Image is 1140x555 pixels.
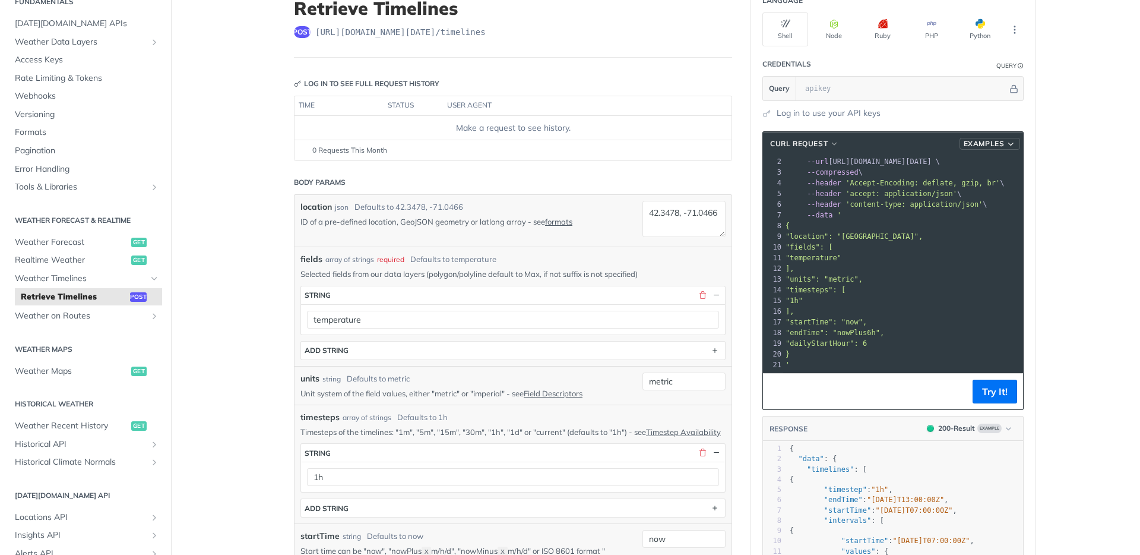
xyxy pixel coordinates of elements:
[354,201,463,213] div: Defaults to 42.3478, -71.0466
[150,37,159,47] button: Show subpages for Weather Data Layers
[790,526,794,535] span: {
[892,537,970,545] span: "[DATE]T07:00:00Z"
[798,455,824,463] span: "data"
[763,475,781,485] div: 4
[807,200,841,209] span: --header
[9,490,162,501] h2: [DATE][DOMAIN_NAME] API
[763,231,783,242] div: 9
[9,399,162,409] h2: Historical Weather
[763,536,781,546] div: 10
[807,190,841,198] span: --header
[335,202,349,213] div: json
[294,177,346,188] div: Body Params
[15,288,162,306] a: Retrieve Timelinespost
[766,138,843,150] button: cURL Request
[9,160,162,178] a: Error Handling
[763,338,783,349] div: 19
[763,516,781,526] div: 8
[763,220,783,231] div: 8
[15,18,159,30] span: [DATE][DOMAIN_NAME] APIs
[9,15,162,33] a: [DATE][DOMAIN_NAME] APIs
[9,51,162,69] a: Access Keys
[305,449,331,458] div: string
[786,243,832,251] span: "fields": [
[322,374,341,384] div: string
[927,425,934,432] span: 200
[305,291,331,299] div: string
[807,168,859,176] span: --compressed
[763,465,781,475] div: 3
[824,506,871,515] span: "startTime"
[300,269,726,279] p: Selected fields from our data layers (polygon/polyline default to Max, if not suffix is not speci...
[807,465,854,474] span: "timelines"
[15,36,147,48] span: Weather Data Layers
[763,253,783,263] div: 11
[15,72,159,84] span: Rate Limiting & Tokens
[301,444,725,462] button: string
[294,96,384,115] th: time
[763,77,796,100] button: Query
[790,496,948,504] span: : ,
[397,412,448,424] div: Defaults to 1h
[799,77,1008,100] input: apikey
[763,188,783,199] div: 5
[763,526,781,536] div: 9
[325,254,374,265] div: array of strings
[642,201,726,237] textarea: 42.3478, -71.0466
[15,163,159,175] span: Error Handling
[777,107,881,119] a: Log in to use your API keys
[9,215,162,226] h2: Weather Forecast & realtime
[15,109,159,121] span: Versioning
[15,145,159,157] span: Pagination
[9,344,162,355] h2: Weather Maps
[9,142,162,160] a: Pagination
[763,210,783,220] div: 7
[977,424,1002,433] span: Example
[9,251,162,269] a: Realtime Weatherget
[9,453,162,471] a: Historical Climate NormalsShow subpages for Historical Climate Normals
[786,179,1005,187] span: \
[786,307,794,316] span: ],
[294,26,311,38] span: post
[786,286,845,294] span: "timesteps": [
[9,270,162,288] a: Weather TimelinesHide subpages for Weather Timelines
[301,342,725,360] button: ADD string
[9,70,162,87] a: Rate Limiting & Tokens
[9,234,162,251] a: Weather Forecastget
[786,350,790,358] span: }
[312,145,387,156] span: 0 Requests This Month
[343,412,391,423] div: array of strings
[9,307,162,325] a: Weather on RoutesShow subpages for Weather on Routes
[786,168,863,176] span: \
[763,242,783,253] div: 10
[300,388,625,399] p: Unit system of the field values, either "metric" or "imperial" - see
[790,475,794,484] span: {
[790,485,893,494] span: : ,
[9,87,162,105] a: Webhooks
[769,83,790,94] span: Query
[763,167,783,178] div: 3
[131,367,147,376] span: get
[294,80,301,87] svg: Key
[769,383,786,401] button: Copy to clipboard
[150,440,159,449] button: Show subpages for Historical API
[921,422,1017,434] button: 200200-ResultExample
[9,178,162,196] a: Tools & LibrariesShow subpages for Tools & Libraries
[15,90,159,102] span: Webhooks
[1008,83,1020,94] button: Hide
[763,454,781,464] div: 2
[786,297,803,305] span: "1h"
[300,411,340,424] span: timesteps
[150,458,159,467] button: Show subpages for Historical Climate Normals
[824,516,871,525] span: "intervals"
[150,274,159,283] button: Hide subpages for Weather Timelines
[790,516,884,525] span: : [
[790,465,867,474] span: : [
[763,495,781,505] div: 6
[15,529,147,541] span: Insights API
[377,254,404,265] div: required
[21,291,127,303] span: Retrieve Timelines
[786,254,841,262] span: "temperature"
[300,253,322,266] span: fields
[294,78,439,89] div: Log in to see full request history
